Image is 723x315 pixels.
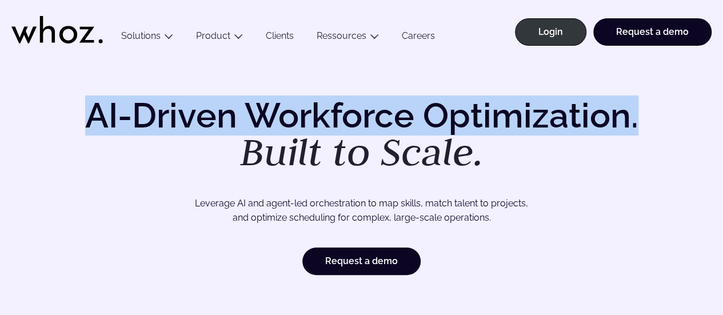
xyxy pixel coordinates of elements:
a: Request a demo [593,18,712,46]
a: Careers [390,30,446,46]
button: Solutions [110,30,185,46]
a: Product [196,30,230,41]
a: Ressources [317,30,366,41]
button: Product [185,30,254,46]
a: Clients [254,30,305,46]
iframe: Chatbot [648,240,707,299]
a: Request a demo [302,248,421,275]
p: Leverage AI and agent-led orchestration to map skills, match talent to projects, and optimize sch... [57,196,666,225]
a: Login [515,18,586,46]
button: Ressources [305,30,390,46]
em: Built to Scale. [240,126,484,177]
h1: AI-Driven Workforce Optimization. [69,98,654,172]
